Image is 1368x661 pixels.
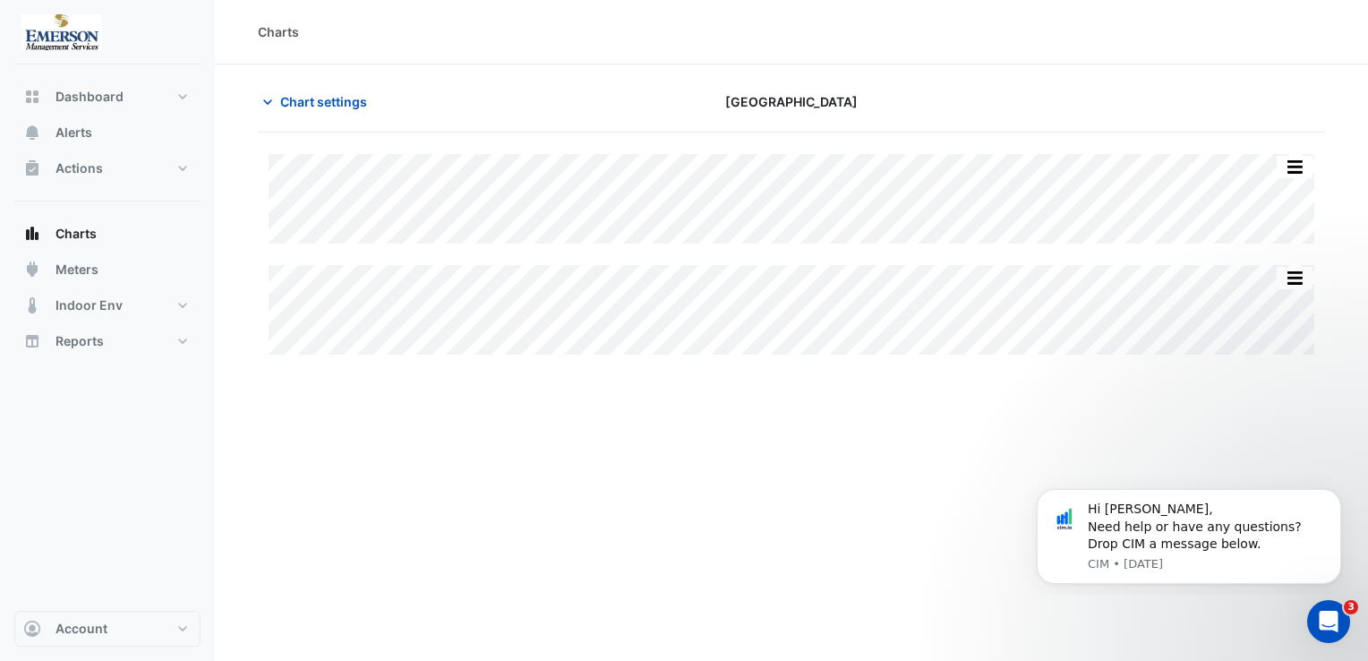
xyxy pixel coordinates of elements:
app-icon: Reports [23,332,41,350]
iframe: Intercom notifications message [1010,473,1368,595]
button: Meters [14,252,201,288]
iframe: Intercom live chat [1307,600,1350,643]
app-icon: Charts [23,225,41,243]
span: Indoor Env [56,296,123,314]
span: 3 [1344,600,1358,614]
button: Chart settings [258,86,379,117]
button: Charts [14,216,201,252]
img: Company Logo [21,14,102,50]
button: More Options [1277,267,1312,289]
button: More Options [1277,156,1312,178]
span: Actions [56,159,103,177]
button: Reports [14,323,201,359]
span: Chart settings [280,92,367,111]
span: Reports [56,332,104,350]
span: Charts [56,225,97,243]
app-icon: Actions [23,159,41,177]
app-icon: Meters [23,261,41,279]
button: Actions [14,150,201,186]
span: Meters [56,261,98,279]
span: Alerts [56,124,92,142]
button: Dashboard [14,79,201,115]
app-icon: Alerts [23,124,41,142]
app-icon: Dashboard [23,88,41,106]
div: Charts [258,22,299,41]
button: Indoor Env [14,288,201,323]
span: [GEOGRAPHIC_DATA] [725,92,858,111]
app-icon: Indoor Env [23,296,41,314]
button: Account [14,611,201,647]
span: Dashboard [56,88,124,106]
span: Account [56,620,107,638]
button: Alerts [14,115,201,150]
